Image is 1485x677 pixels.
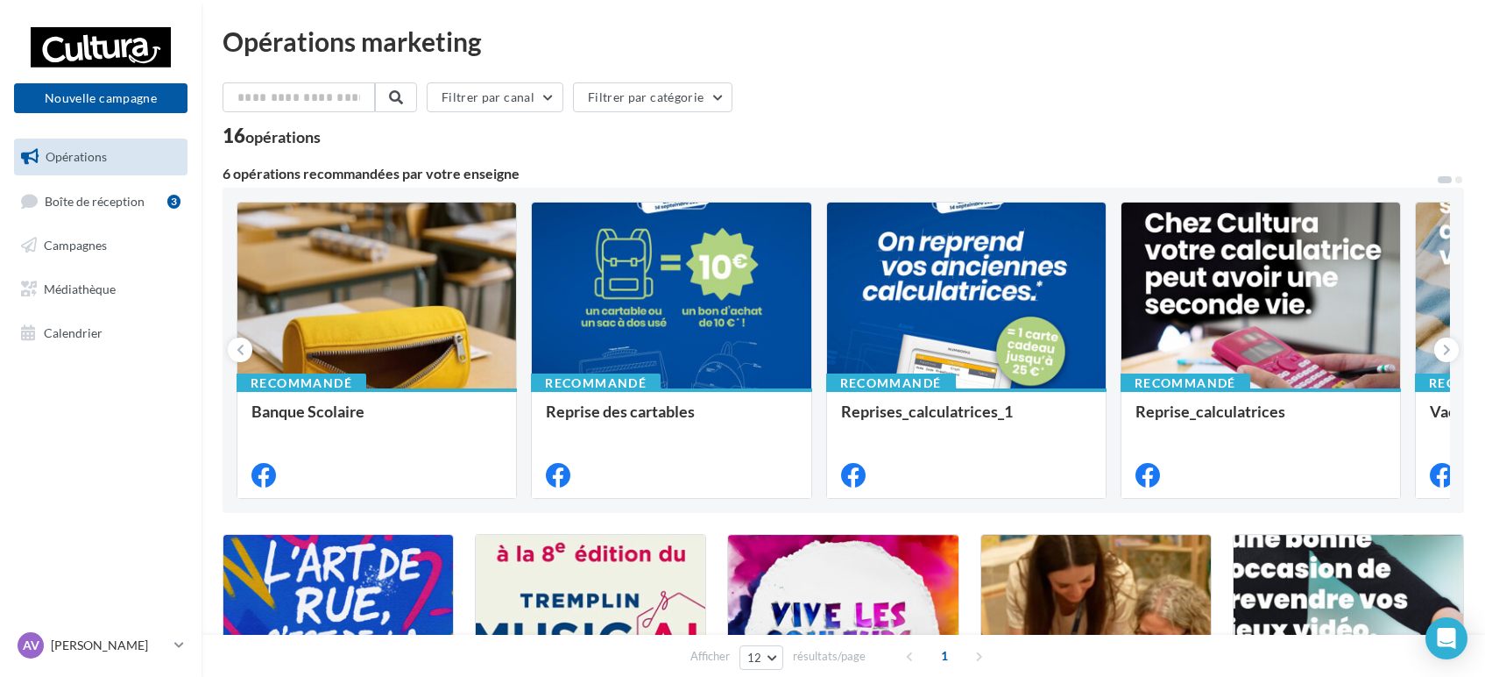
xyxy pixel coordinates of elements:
[11,315,191,352] a: Calendrier
[223,126,321,146] div: 16
[44,324,103,339] span: Calendrier
[237,374,366,393] div: Recommandé
[690,648,730,665] span: Afficher
[427,82,563,112] button: Filtrer par canal
[46,149,107,164] span: Opérations
[747,651,762,665] span: 12
[14,629,187,662] a: AV [PERSON_NAME]
[223,28,1464,54] div: Opérations marketing
[45,193,145,208] span: Boîte de réception
[1135,402,1285,421] span: Reprise_calculatrices
[23,637,39,654] span: AV
[1425,617,1467,659] div: Open Intercom Messenger
[11,271,191,308] a: Médiathèque
[826,374,956,393] div: Recommandé
[51,637,167,654] p: [PERSON_NAME]
[251,402,364,421] span: Banque Scolaire
[167,195,180,209] div: 3
[739,645,784,670] button: 12
[841,402,1013,421] span: Reprises_calculatrices_1
[223,167,1436,181] div: 6 opérations recommandées par votre enseigne
[573,82,732,112] button: Filtrer par catégorie
[44,238,107,253] span: Campagnes
[11,139,191,175] a: Opérations
[531,374,661,393] div: Recommandé
[930,642,958,670] span: 1
[245,129,321,145] div: opérations
[14,83,187,113] button: Nouvelle campagne
[793,648,866,665] span: résultats/page
[1121,374,1250,393] div: Recommandé
[11,182,191,220] a: Boîte de réception3
[44,281,116,296] span: Médiathèque
[11,227,191,264] a: Campagnes
[546,402,695,421] span: Reprise des cartables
